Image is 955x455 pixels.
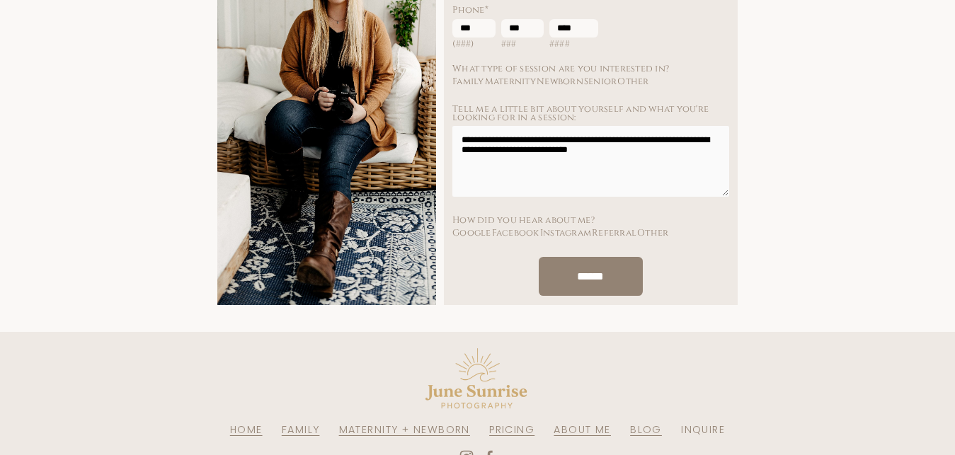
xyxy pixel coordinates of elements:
[492,229,539,237] label: Facebook
[637,229,668,237] label: Other
[339,422,470,437] a: MATERNITY + NEWBORN
[452,229,491,237] label: Google
[617,78,648,86] label: Other
[452,6,488,14] legend: Phone
[592,229,636,237] label: Referral
[452,65,669,73] legend: What type of session are you interested in?
[501,40,544,48] span: ###
[230,422,263,437] a: HOME
[549,40,598,48] span: ####
[485,78,536,86] label: Maternity
[554,422,611,437] a: ABOUT ME
[452,105,728,122] label: Tell me a little bit about yourself and what you're looking for in a session:
[452,78,484,86] label: Family
[452,19,495,38] input: (###)
[452,40,495,48] span: (###)
[681,422,725,437] a: INQUIRE
[549,19,598,38] input: ####
[630,422,662,437] a: BLOG
[489,422,534,437] a: PRICING
[282,422,320,437] a: FAMILY
[540,229,591,237] label: Instagram
[584,78,617,86] label: Senior
[501,19,544,38] input: ###
[452,217,595,224] legend: How did you hear about me?
[537,78,583,86] label: Newborn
